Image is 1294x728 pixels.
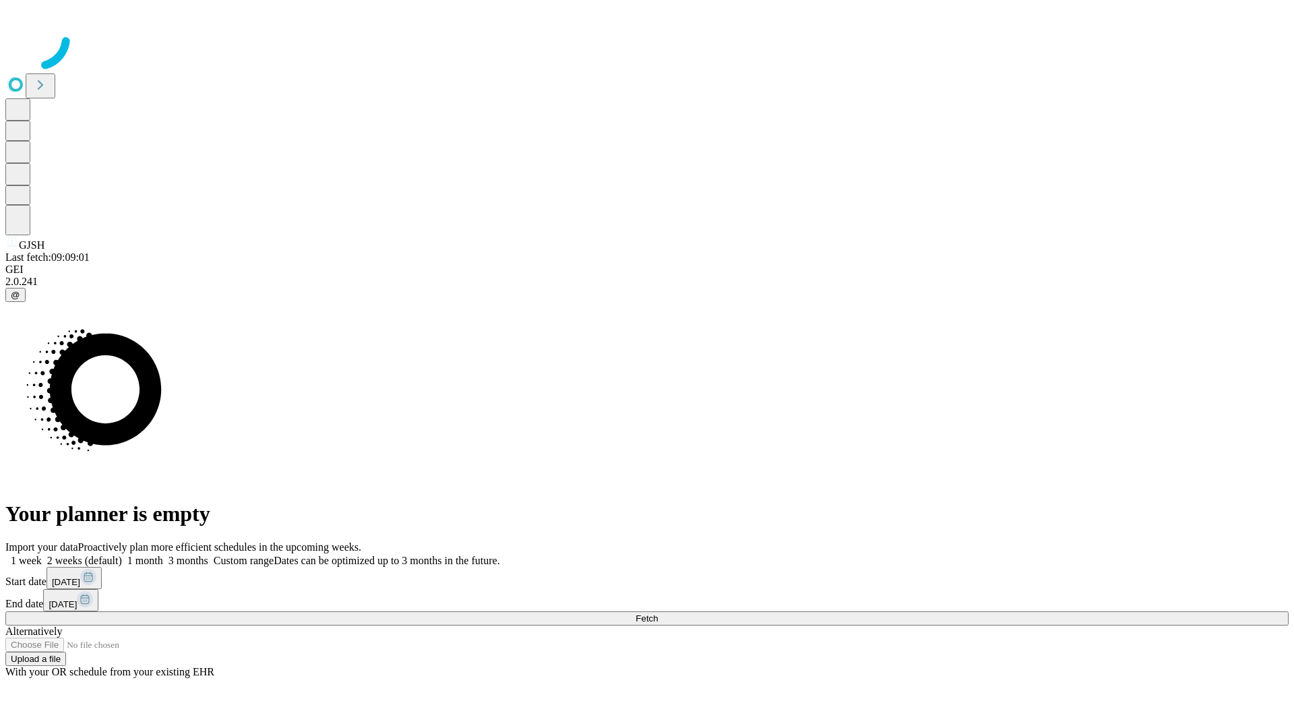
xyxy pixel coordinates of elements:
[19,239,44,251] span: GJSH
[636,613,658,624] span: Fetch
[11,555,42,566] span: 1 week
[5,567,1289,589] div: Start date
[5,264,1289,276] div: GEI
[168,555,208,566] span: 3 months
[78,541,361,553] span: Proactively plan more efficient schedules in the upcoming weeks.
[11,290,20,300] span: @
[47,567,102,589] button: [DATE]
[43,589,98,611] button: [DATE]
[5,652,66,666] button: Upload a file
[5,666,214,677] span: With your OR schedule from your existing EHR
[5,288,26,302] button: @
[5,276,1289,288] div: 2.0.241
[5,611,1289,626] button: Fetch
[52,577,80,587] span: [DATE]
[49,599,77,609] span: [DATE]
[214,555,274,566] span: Custom range
[5,251,90,263] span: Last fetch: 09:09:01
[127,555,163,566] span: 1 month
[5,541,78,553] span: Import your data
[5,502,1289,526] h1: Your planner is empty
[5,589,1289,611] div: End date
[5,626,62,637] span: Alternatively
[274,555,499,566] span: Dates can be optimized up to 3 months in the future.
[47,555,122,566] span: 2 weeks (default)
